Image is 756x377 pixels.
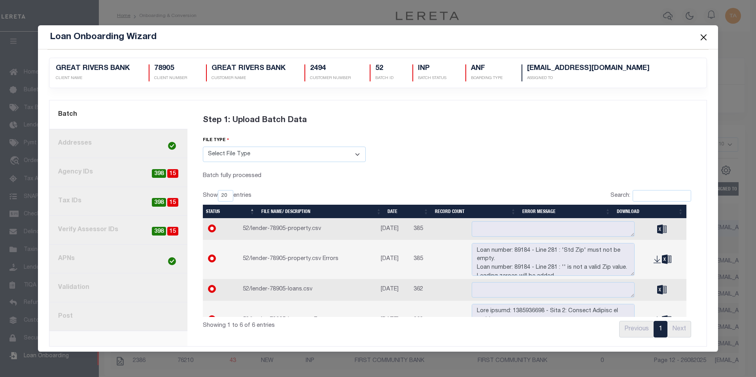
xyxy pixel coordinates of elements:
div: Step 1: Upload Batch Data [203,105,692,136]
button: Close [698,32,709,42]
td: 385 [410,218,469,240]
p: CLIENT NAME [56,75,130,81]
span: 15 [167,227,178,236]
div: Batch fully processed [203,172,366,181]
td: 362 [410,301,469,340]
h5: GREAT RIVERS BANK [212,64,285,73]
label: Show entries [203,190,251,202]
a: Validation [49,273,187,302]
p: CUSTOMER NAME [212,75,285,81]
th: Download: activate to sort column ascending [614,205,686,218]
select: Showentries [218,190,233,202]
td: 52/lender-78905-property.csv [240,218,378,240]
th: Status: activate to sort column descending [203,205,258,218]
td: 52/lender-78905-loans.csv [240,279,378,301]
span: 15 [167,169,178,178]
a: 1 [654,321,667,337]
p: CUSTOMER NUMBER [310,75,351,81]
h5: Loan Onboarding Wizard [50,32,157,43]
a: Agency IDs15398 [49,158,187,187]
p: BATCH ID [375,75,393,81]
p: CLIENT NUMBER [154,75,187,81]
th: Error Message: activate to sort column ascending [519,205,614,218]
a: APNs [49,245,187,273]
h5: GREAT RIVERS BANK [56,64,130,73]
img: check-icon-green.svg [168,257,176,265]
label: file type [203,136,229,144]
textarea: Lore ipsumd: 1385936698 - Sita 2: Consect Adipisc el seddo Eius tempor: 6529708151 - Inci 8: Utla... [472,304,635,337]
p: BATCH STATUS [418,75,446,81]
td: [DATE] [378,218,410,240]
div: Showing 1 to 6 of 6 entries [203,317,401,330]
td: 52/lender-78905-property.csv Errors [240,240,378,279]
th: File Name/ Description: activate to sort column ascending [258,205,385,218]
h5: INP [418,64,446,73]
td: [DATE] [378,301,410,340]
a: Tax IDs15398 [49,187,187,216]
h5: [EMAIL_ADDRESS][DOMAIN_NAME] [527,64,650,73]
td: 52/lender-78905-loans.csv Errors [240,301,378,340]
img: check-icon-green.svg [168,142,176,150]
label: Search: [610,190,691,202]
h5: ANF [471,64,503,73]
a: Post [49,302,187,331]
h5: 78905 [154,64,187,73]
td: 362 [410,279,469,301]
td: 385 [410,240,469,279]
p: Boarding Type [471,75,503,81]
span: 398 [152,169,166,178]
p: Assigned To [527,75,650,81]
a: Verify Assessor IDs15398 [49,216,187,245]
th: Record Count: activate to sort column ascending [432,205,519,218]
input: Search: [633,190,691,202]
a: Addresses [49,129,187,158]
td: [DATE] [378,240,410,279]
h5: 2494 [310,64,351,73]
span: 398 [152,198,166,207]
td: [DATE] [378,279,410,301]
span: 15 [167,198,178,207]
a: Batch [49,100,187,129]
textarea: Loan number: 89184 - Line 281 : 'Std Zip' must not be empty. Loan number: 89184 - Line 281 : '' i... [472,243,635,276]
th: Date: activate to sort column ascending [384,205,431,218]
span: 398 [152,227,166,236]
h5: 52 [375,64,393,73]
